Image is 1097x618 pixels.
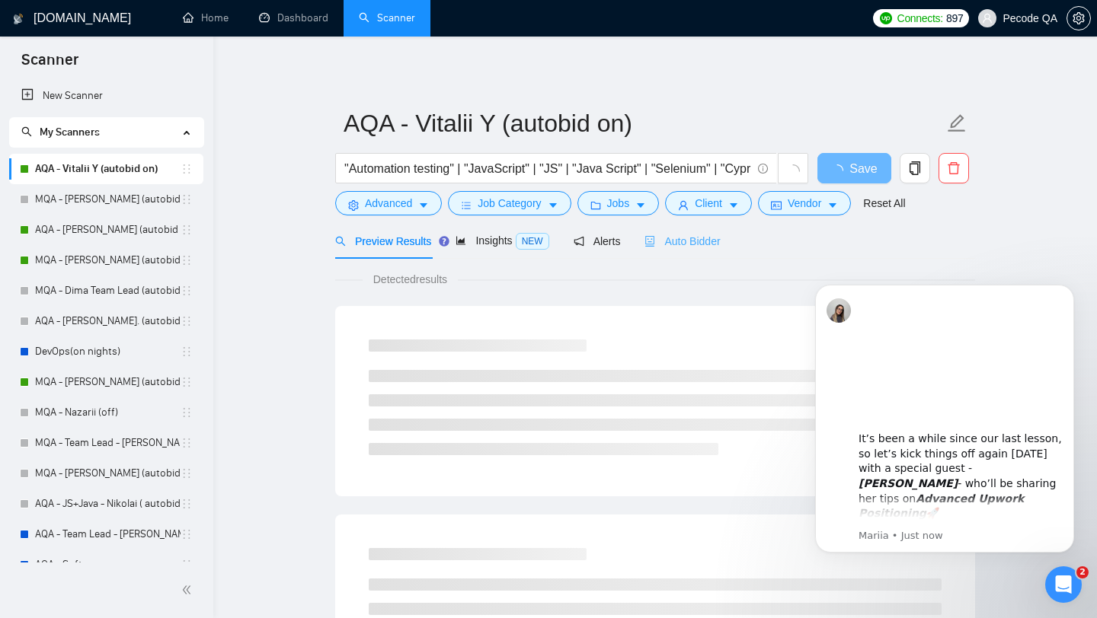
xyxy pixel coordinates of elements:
span: 897 [946,10,963,27]
button: settingAdvancedcaret-down [335,191,442,215]
img: logo [13,7,24,31]
span: copy [900,161,929,175]
a: homeHome [183,11,229,24]
li: MQA - Dima Team Lead (autobid on) [9,276,203,306]
span: Detected results [363,271,458,288]
span: holder [181,376,193,388]
span: search [21,126,32,137]
span: notification [574,236,584,247]
li: MQA - Alexander D. (autobid Off) [9,367,203,397]
button: setting [1067,6,1091,30]
span: holder [181,315,193,327]
span: Save [849,159,877,178]
input: Scanner name... [344,104,944,142]
iframe: Intercom notifications message [792,262,1097,577]
button: copy [900,153,930,183]
a: AQA - [PERSON_NAME] (autobid on) [35,215,181,245]
a: MQA - [PERSON_NAME] (autobid off) [35,458,181,489]
a: MQA - Nazarii (off) [35,397,181,428]
div: Tooltip anchor [437,234,451,248]
span: user [678,199,689,211]
li: AQA - Polina (autobid on) [9,215,203,245]
span: holder [181,528,193,540]
a: MQA - Team Lead - [PERSON_NAME] (autobid night off) (28.03) [35,428,181,458]
span: holder [181,559,193,571]
button: delete [939,153,969,183]
li: AQA - JS - Yaroslav. (autobid off day) [9,306,203,336]
a: setting [1067,12,1091,24]
li: MQA - Team Lead - Ilona (autobid night off) (28.03) [9,428,203,458]
button: folderJobscaret-down [577,191,660,215]
span: Scanner [9,49,91,81]
span: caret-down [548,199,558,211]
span: Job Category [478,195,541,212]
span: edit [947,113,967,133]
a: Reset All [863,195,905,212]
li: MQA - Nazarii (off) [9,397,203,428]
span: Advanced [365,195,412,212]
iframe: Intercom live chat [1045,566,1082,603]
span: delete [939,161,968,175]
li: AQA - Team Lead - Polina (off) [9,519,203,550]
img: upwork-logo.png [880,12,892,24]
li: MQA - Anna (autobid on) [9,245,203,276]
span: NEW [516,233,549,250]
span: holder [181,285,193,297]
span: setting [1067,12,1090,24]
span: caret-down [418,199,429,211]
a: DevOps(on nights) [35,336,181,367]
a: MQA - [PERSON_NAME] (autobid on) [35,245,181,276]
span: holder [181,437,193,449]
span: holder [181,467,193,479]
span: holder [181,193,193,205]
span: Client [695,195,722,212]
span: My Scanners [40,126,100,139]
a: MQA - [PERSON_NAME] (autobid Off) [35,367,181,397]
button: barsJob Categorycaret-down [448,191,571,215]
span: Vendor [788,195,821,212]
span: holder [181,254,193,266]
li: AQA - JS+Java - Nikolai ( autobid off) [9,489,203,519]
span: double-left [181,582,197,597]
span: holder [181,224,193,236]
span: holder [181,498,193,510]
span: My Scanners [21,126,100,139]
span: caret-down [635,199,646,211]
li: AQA - Vitalii Y (autobid on) [9,154,203,184]
span: folder [590,199,601,211]
a: AQA - JS+Java - Nikolai ( autobid off) [35,489,181,519]
li: MQA - Olha S. (autobid off ) [9,184,203,215]
a: AQA - Soft [35,550,181,580]
span: holder [181,346,193,358]
span: Connects: [897,10,943,27]
a: AQA - Vitalii Y (autobid on) [35,154,181,184]
span: loading [786,164,800,178]
button: Save [817,153,891,183]
span: loading [831,164,849,177]
a: searchScanner [359,11,415,24]
span: idcard [771,199,782,211]
a: MQA - Dima Team Lead (autobid on) [35,276,181,306]
li: MQA - Orest K. (autobid off) [9,458,203,489]
span: Auto Bidder [644,235,720,247]
span: Insights [456,234,548,247]
span: search [335,236,346,247]
span: caret-down [827,199,838,211]
a: AQA - Team Lead - [PERSON_NAME] (off) [35,519,181,550]
span: Jobs [607,195,630,212]
span: holder [181,163,193,175]
span: setting [348,199,359,211]
span: user [982,13,993,24]
span: 2 [1076,566,1089,578]
button: userClientcaret-down [665,191,752,215]
input: Search Freelance Jobs... [344,159,751,178]
span: info-circle [758,164,768,174]
span: area-chart [456,235,466,246]
a: dashboardDashboard [259,11,328,24]
span: Preview Results [335,235,431,247]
